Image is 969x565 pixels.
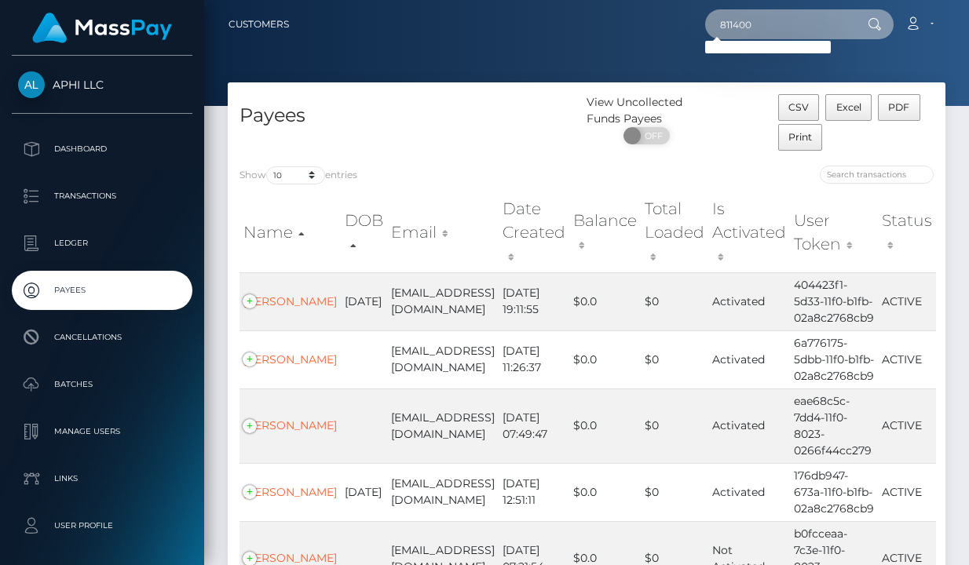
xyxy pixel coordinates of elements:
td: eae68c5c-7dd4-11f0-8023-0266f44cc279 [790,388,878,463]
th: Total Loaded: activate to sort column ascending [641,193,708,272]
td: 404423f1-5d33-11f0-b1fb-02a8c2768cb9 [790,272,878,330]
td: [DATE] 11:26:37 [499,330,569,388]
a: [PERSON_NAME] [243,485,337,499]
td: 176db947-673a-11f0-b1fb-02a8c2768cb9 [790,463,878,521]
td: [EMAIL_ADDRESS][DOMAIN_NAME] [387,388,499,463]
input: Search transactions [820,166,934,184]
a: [PERSON_NAME] [243,294,337,308]
a: Customers [229,8,289,41]
td: 6a776175-5dbb-11f0-b1fb-02a8c2768cb9 [790,330,878,388]
td: ACTIVE [878,330,936,388]
td: [EMAIL_ADDRESS][DOMAIN_NAME] [387,272,499,330]
p: Cancellations [18,326,186,349]
span: Print [788,131,812,143]
a: Payees [12,271,192,310]
a: Cancellations [12,318,192,357]
span: CSV [788,101,809,113]
a: Links [12,459,192,498]
a: Manage Users [12,412,192,451]
button: Print [778,124,823,151]
td: Activated [708,330,790,388]
th: Is Activated: activate to sort column ascending [708,193,790,272]
td: [EMAIL_ADDRESS][DOMAIN_NAME] [387,463,499,521]
td: ACTIVE [878,388,936,463]
td: $0 [641,272,708,330]
td: [DATE] 19:11:55 [499,272,569,330]
span: APHI LLC [12,78,192,92]
a: Ledger [12,224,192,263]
th: Name: activate to sort column ascending [240,193,341,272]
th: DOB: activate to sort column descending [341,193,387,272]
a: User Profile [12,506,192,545]
a: Transactions [12,177,192,216]
span: OFF [632,127,671,144]
td: Activated [708,463,790,521]
td: [DATE] 12:51:11 [499,463,569,521]
p: Batches [18,373,186,396]
p: User Profile [18,514,186,538]
th: Date Created: activate to sort column ascending [499,193,569,272]
img: APHI LLC [18,71,45,98]
a: [PERSON_NAME] [243,418,337,432]
p: Ledger [18,231,186,255]
th: Balance: activate to sort column ascending [569,193,641,272]
a: Dashboard [12,129,192,169]
button: CSV [778,94,820,121]
img: MassPay Logo [32,13,172,43]
th: Email: activate to sort column ascending [387,193,499,272]
td: [DATE] [341,463,387,521]
p: Transactions [18,184,186,208]
th: User Token: activate to sort column ascending [790,193,878,272]
a: [PERSON_NAME] [243,352,337,366]
th: Status: activate to sort column ascending [878,193,936,272]
p: Links [18,467,186,490]
td: ACTIVE [878,463,936,521]
td: [DATE] [341,272,387,330]
td: $0 [641,463,708,521]
span: Excel [836,101,861,113]
button: PDF [878,94,920,121]
p: Payees [18,279,186,302]
td: $0.0 [569,272,641,330]
a: [PERSON_NAME] [243,551,337,565]
td: [DATE] 07:49:47 [499,388,569,463]
p: Manage Users [18,420,186,443]
h4: Payees [240,102,575,129]
button: Excel [825,94,872,121]
select: Showentries [266,166,325,184]
td: [EMAIL_ADDRESS][DOMAIN_NAME] [387,330,499,388]
input: Search... [705,9,853,39]
td: $0.0 [569,388,641,463]
div: View Uncollected Funds Payees [587,94,706,127]
a: Batches [12,365,192,404]
td: $0 [641,330,708,388]
td: ACTIVE [878,272,936,330]
p: Dashboard [18,137,186,161]
td: $0.0 [569,463,641,521]
td: $0.0 [569,330,641,388]
label: Show entries [240,166,357,184]
td: $0 [641,388,708,463]
td: Activated [708,388,790,463]
span: PDF [888,101,909,113]
td: Activated [708,272,790,330]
